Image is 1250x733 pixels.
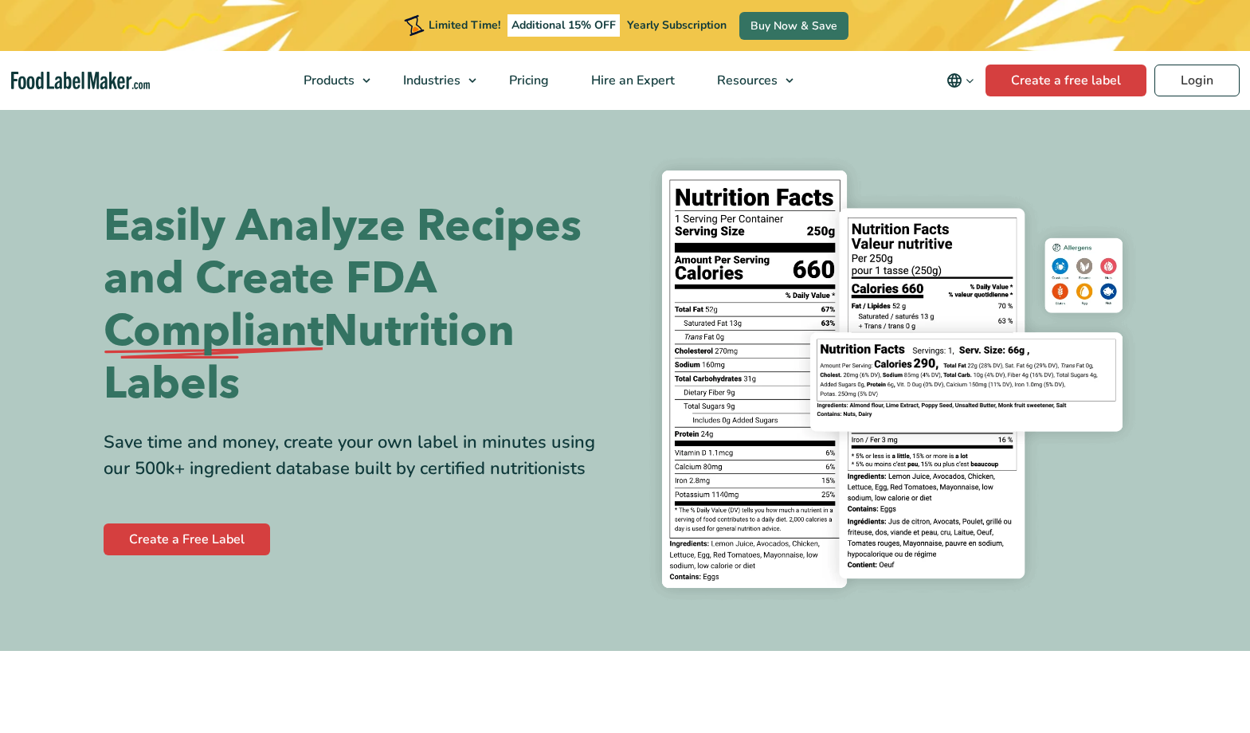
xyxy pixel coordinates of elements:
span: Compliant [104,305,323,358]
h1: Easily Analyze Recipes and Create FDA Nutrition Labels [104,200,613,410]
a: Create a Free Label [104,523,270,555]
a: Industries [382,51,484,110]
span: Limited Time! [429,18,500,33]
span: Resources [712,72,779,89]
button: Change language [935,65,986,96]
span: Additional 15% OFF [507,14,620,37]
a: Products [283,51,378,110]
a: Resources [696,51,801,110]
a: Buy Now & Save [739,12,848,40]
a: Create a free label [986,65,1146,96]
a: Pricing [488,51,566,110]
div: Save time and money, create your own label in minutes using our 500k+ ingredient database built b... [104,429,613,482]
span: Hire an Expert [586,72,676,89]
span: Products [299,72,356,89]
a: Login [1154,65,1240,96]
span: Pricing [504,72,551,89]
a: Hire an Expert [570,51,692,110]
span: Industries [398,72,462,89]
span: Yearly Subscription [627,18,727,33]
a: Food Label Maker homepage [11,72,150,90]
